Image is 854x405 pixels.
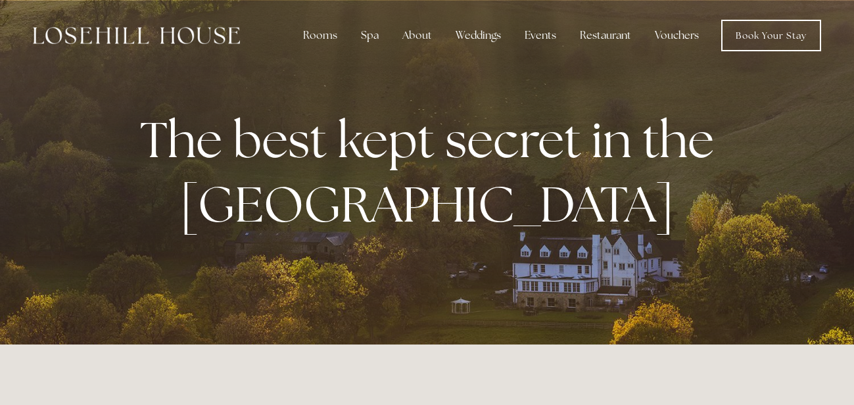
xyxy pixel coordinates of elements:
[644,22,709,49] a: Vouchers
[514,22,567,49] div: Events
[445,22,511,49] div: Weddings
[140,107,724,236] strong: The best kept secret in the [GEOGRAPHIC_DATA]
[350,22,389,49] div: Spa
[569,22,642,49] div: Restaurant
[293,22,348,49] div: Rooms
[721,20,821,51] a: Book Your Stay
[33,27,240,44] img: Losehill House
[392,22,442,49] div: About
